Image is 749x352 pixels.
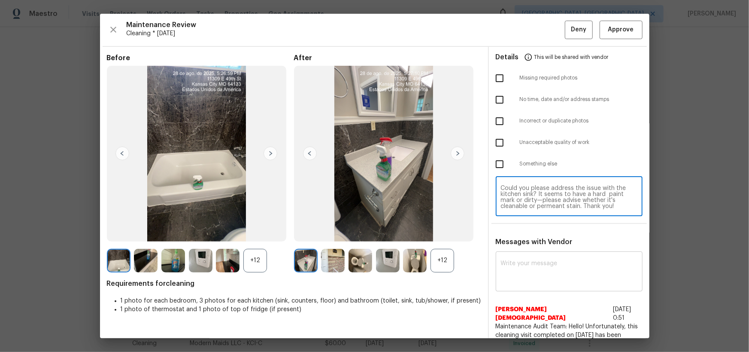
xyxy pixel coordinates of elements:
div: Unacceptable quality of work [489,132,649,153]
span: [DATE] 0:51 [613,306,631,321]
span: Deny [571,24,586,35]
li: 1 photo for each bedroom, 3 photos for each kitchen (sink, counters, floor) and bathroom (toilet,... [121,297,481,305]
div: +12 [243,249,267,272]
textarea: Maintenance Audit Team: Hello! After further review, the visit([DATE]) has been approved. Could y... [501,185,637,209]
span: Details [496,47,519,67]
span: This will be shared with vendor [534,47,609,67]
span: Missing required photos [520,74,643,82]
div: +12 [431,249,454,272]
div: Missing required photos [489,67,649,89]
span: Cleaning * [DATE] [127,29,565,38]
img: right-chevron-button-url [451,147,464,160]
span: No time, date and/or address stamps [520,96,643,103]
span: Before [107,54,294,62]
button: Deny [565,21,593,39]
li: 1 photo of thermostat and 1 photo of top of fridge (if present) [121,305,481,314]
div: Something else [489,153,649,175]
span: Messages with Vendor [496,239,573,245]
span: [PERSON_NAME][DEMOGRAPHIC_DATA] [496,305,610,322]
span: Incorrect or duplicate photos [520,117,643,125]
div: No time, date and/or address stamps [489,89,649,110]
img: left-chevron-button-url [303,147,317,160]
span: Approve [608,24,634,35]
span: Requirements for cleaning [107,279,481,288]
button: Approve [600,21,643,39]
span: Something else [520,160,643,168]
span: Unacceptable quality of work [520,139,643,146]
img: left-chevron-button-url [115,147,129,160]
span: Maintenance Review [127,21,565,29]
img: right-chevron-button-url [264,147,277,160]
span: After [294,54,481,62]
div: Incorrect or duplicate photos [489,110,649,132]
